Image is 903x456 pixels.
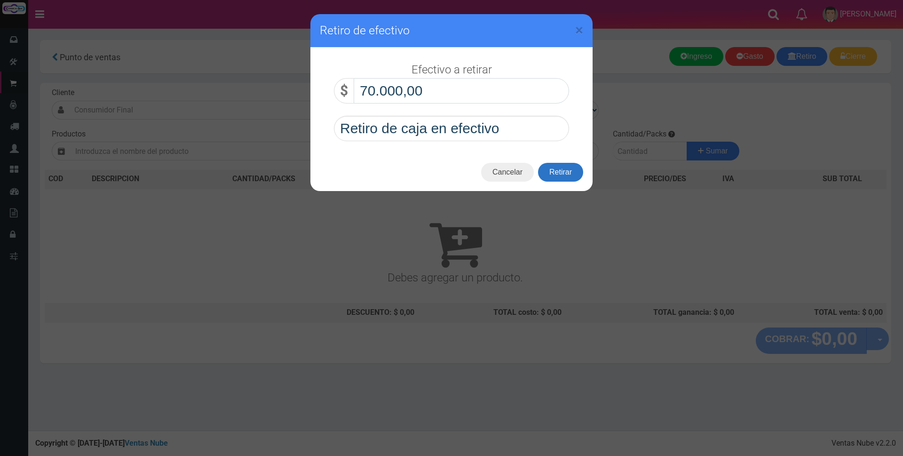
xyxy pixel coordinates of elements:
button: Close [575,23,583,38]
span: × [575,21,583,39]
button: Retirar [538,163,583,182]
h3: Retiro de efectivo [320,24,583,38]
h3: Efectivo a retirar [412,64,492,76]
strong: $ [340,82,348,99]
button: Cancelar [481,163,534,182]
